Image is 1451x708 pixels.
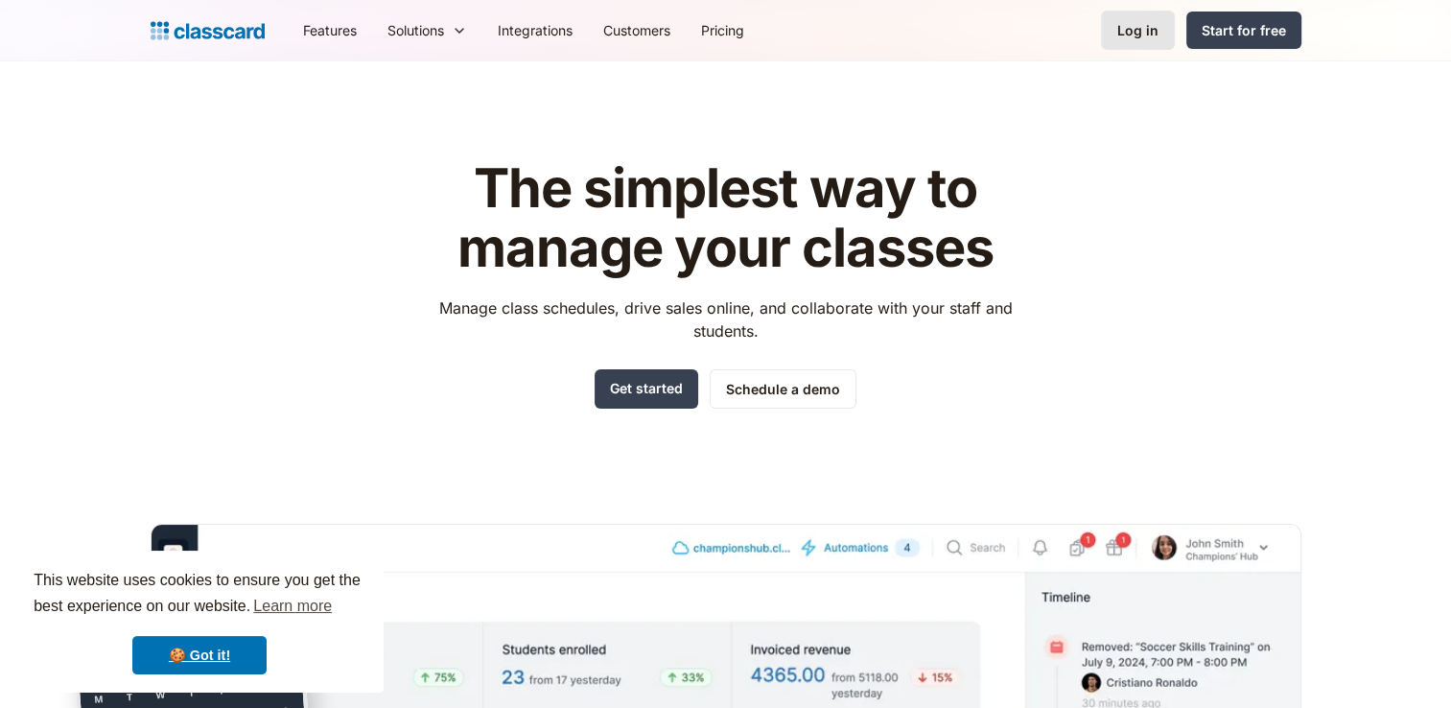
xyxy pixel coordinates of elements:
[151,17,265,44] a: home
[1117,20,1158,40] div: Log in
[421,159,1030,277] h1: The simplest way to manage your classes
[1101,11,1175,50] a: Log in
[482,9,588,52] a: Integrations
[1186,12,1301,49] a: Start for free
[250,592,335,621] a: learn more about cookies
[15,551,384,693] div: cookieconsent
[710,369,856,409] a: Schedule a demo
[132,636,267,674] a: dismiss cookie message
[1202,20,1286,40] div: Start for free
[421,296,1030,342] p: Manage class schedules, drive sales online, and collaborate with your staff and students.
[387,20,444,40] div: Solutions
[686,9,760,52] a: Pricing
[588,9,686,52] a: Customers
[595,369,698,409] a: Get started
[372,9,482,52] div: Solutions
[288,9,372,52] a: Features
[34,569,365,621] span: This website uses cookies to ensure you get the best experience on our website.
